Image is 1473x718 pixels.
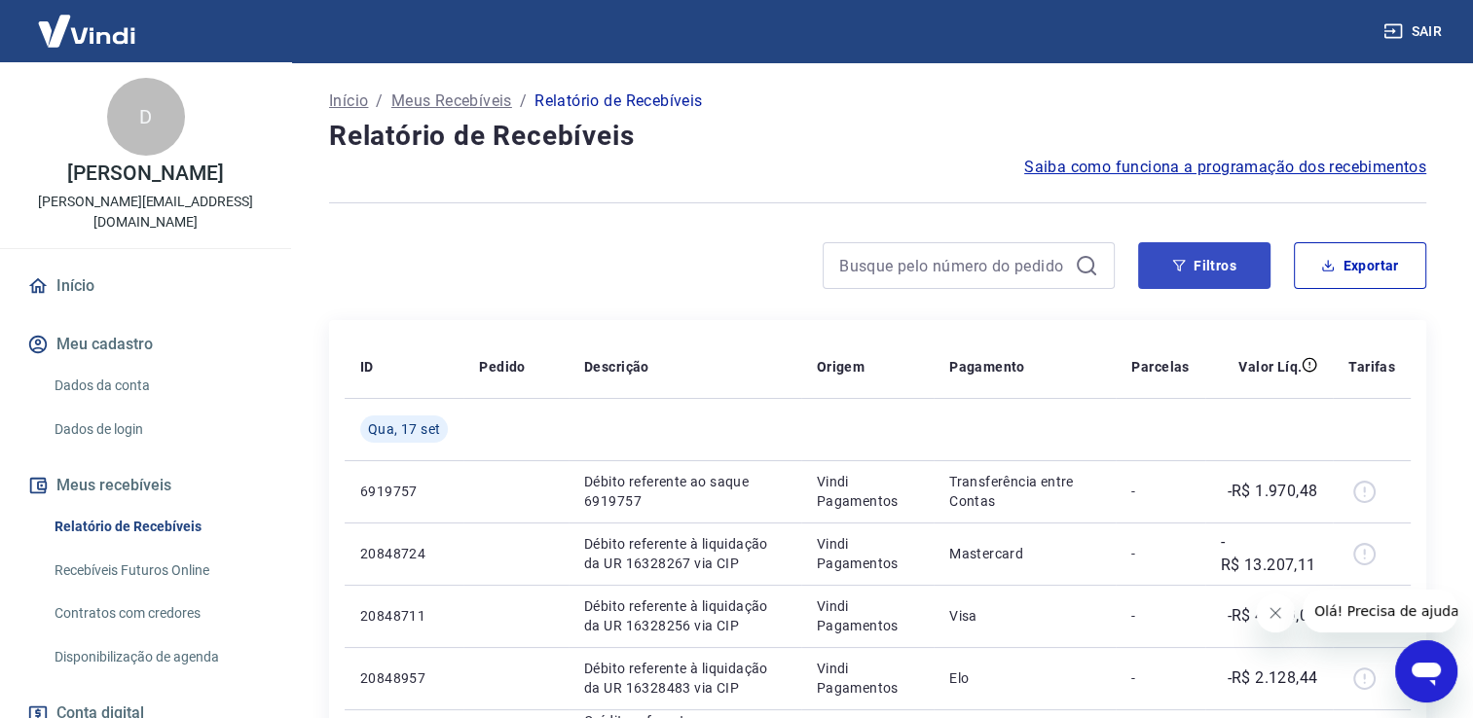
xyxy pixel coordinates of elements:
[1024,156,1426,179] a: Saiba como funciona a programação dos recebimentos
[949,544,1100,563] p: Mastercard
[360,482,448,501] p: 6919757
[1395,640,1457,702] iframe: Botão para abrir a janela de mensagens
[23,1,150,60] img: Vindi
[47,593,268,633] a: Contratos com credores
[584,534,786,573] p: Débito referente à liquidação da UR 16328267 via CIP
[1238,357,1302,377] p: Valor Líq.
[534,90,702,113] p: Relatório de Recebíveis
[360,357,374,377] p: ID
[817,472,918,511] p: Vindi Pagamentos
[47,410,268,449] a: Dados de login
[376,90,383,113] p: /
[584,357,649,377] p: Descrição
[479,357,525,377] p: Pedido
[329,90,368,113] a: Início
[47,551,268,591] a: Recebíveis Futuros Online
[817,534,918,573] p: Vindi Pagamentos
[1138,242,1270,289] button: Filtros
[1227,480,1317,503] p: -R$ 1.970,48
[1131,482,1189,501] p: -
[1380,14,1450,50] button: Sair
[1303,590,1457,632] iframe: Mensagem da empresa
[949,357,1025,377] p: Pagamento
[839,251,1067,280] input: Busque pelo número do pedido
[67,163,223,184] p: [PERSON_NAME]
[1256,593,1295,632] iframe: Fechar mensagem
[949,472,1100,511] p: Transferência entre Contas
[817,596,918,635] p: Vindi Pagamentos
[817,357,865,377] p: Origem
[47,366,268,406] a: Dados da conta
[23,323,268,366] button: Meu cadastro
[16,192,276,233] p: [PERSON_NAME][EMAIL_ADDRESS][DOMAIN_NAME]
[360,668,448,688] p: 20848957
[584,659,786,698] p: Débito referente à liquidação da UR 16328483 via CIP
[1294,242,1426,289] button: Exportar
[1227,666,1317,690] p: -R$ 2.128,44
[1348,357,1395,377] p: Tarifas
[1131,606,1189,626] p: -
[23,464,268,507] button: Meus recebíveis
[23,265,268,307] a: Início
[1131,544,1189,563] p: -
[360,544,448,563] p: 20848724
[584,596,786,635] p: Débito referente à liquidação da UR 16328256 via CIP
[1131,357,1189,377] p: Parcelas
[391,90,512,113] a: Meus Recebíveis
[47,507,268,547] a: Relatório de Recebíveis
[47,637,268,677] a: Disponibilização de agenda
[1131,668,1189,688] p: -
[949,606,1100,626] p: Visa
[817,659,918,698] p: Vindi Pagamentos
[520,90,527,113] p: /
[584,472,786,511] p: Débito referente ao saque 6919757
[107,78,185,156] div: D
[949,668,1100,688] p: Elo
[12,14,164,29] span: Olá! Precisa de ajuda?
[360,606,448,626] p: 20848711
[1227,604,1317,628] p: -R$ 4.879,09
[1221,530,1318,577] p: -R$ 13.207,11
[368,419,440,439] span: Qua, 17 set
[329,117,1426,156] h4: Relatório de Recebíveis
